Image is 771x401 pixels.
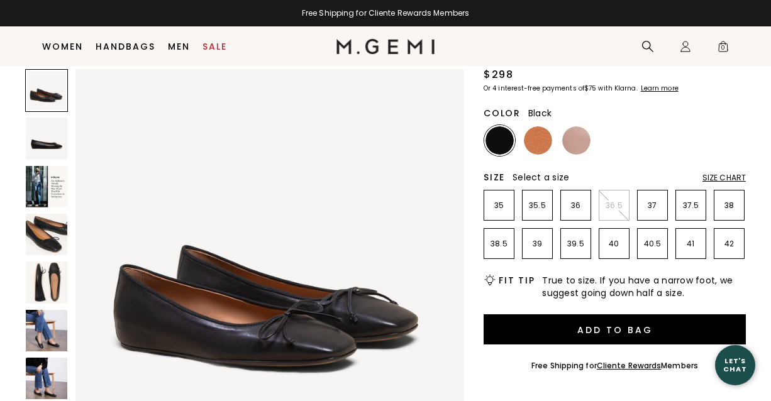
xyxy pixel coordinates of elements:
img: The Danza [26,310,67,351]
p: 35 [484,200,514,211]
p: 36 [561,200,591,211]
klarna-placement-style-amount: $75 [584,84,596,93]
img: Antique Rose [562,126,591,155]
klarna-placement-style-body: Or 4 interest-free payments of [484,84,584,93]
div: Size Chart [702,173,746,183]
span: True to size. If you have a narrow foot, we suggest going down half a size. [542,274,746,299]
a: Men [168,41,190,52]
span: Select a size [513,171,569,184]
p: 40 [599,239,629,249]
p: 39.5 [561,239,591,249]
p: 38 [714,200,744,211]
p: 35.5 [523,200,552,211]
img: The Danza [26,118,67,159]
div: Free Shipping for Members [531,361,698,371]
p: 38.5 [484,239,514,249]
span: Black [528,107,552,119]
p: 37 [638,200,667,211]
a: Learn more [640,85,679,92]
img: The Danza [26,261,67,303]
p: 40.5 [638,239,667,249]
img: The Danza [26,214,67,255]
div: Let's Chat [715,357,755,373]
img: The Danza [26,166,67,207]
span: 0 [717,43,729,55]
h2: Fit Tip [499,275,535,285]
p: 41 [676,239,706,249]
img: The Danza [26,358,67,399]
img: M.Gemi [336,39,435,54]
button: Add to Bag [484,314,746,344]
h2: Color [484,108,521,118]
p: 42 [714,239,744,249]
a: Sale [202,41,227,52]
a: Cliente Rewards [597,360,662,371]
klarna-placement-style-cta: Learn more [641,84,679,93]
h2: Size [484,172,505,182]
p: 36.5 [599,200,629,211]
p: 37.5 [676,200,706,211]
img: Black [485,126,514,155]
div: $298 [484,67,513,82]
a: Handbags [96,41,155,52]
p: 39 [523,239,552,249]
a: Women [42,41,83,52]
img: Tan [524,126,552,155]
klarna-placement-style-body: with Klarna [598,84,639,93]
